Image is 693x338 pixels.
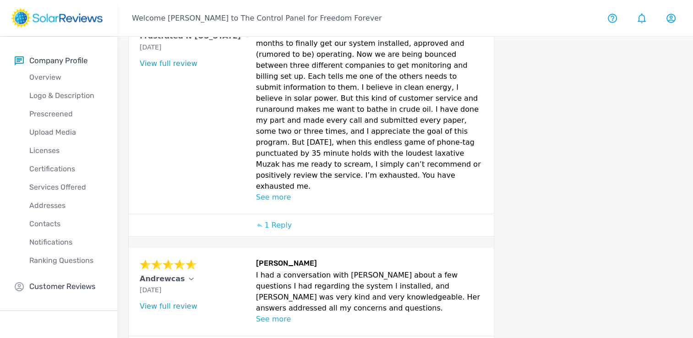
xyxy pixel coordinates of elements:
p: Addresses [15,200,117,211]
span: [DATE] [140,286,161,294]
p: Services Offered [15,182,117,193]
p: Andrewcas [140,273,185,284]
a: Prescreened [15,105,117,123]
p: My experience has been too long to relate here. It took 13 months to finally get our system insta... [256,27,483,192]
a: Overview [15,68,117,87]
p: I had a conversation with [PERSON_NAME] about a few questions I had regarding the system I instal... [256,270,483,314]
a: View full review [140,302,197,311]
p: Overview [15,72,117,83]
a: Upload Media [15,123,117,142]
p: Company Profile [29,55,87,66]
p: See more [256,314,483,325]
p: Prescreened [15,109,117,120]
p: See more [256,192,483,203]
p: Licenses [15,145,117,156]
p: Certifications [15,164,117,174]
p: Upload Media [15,127,117,138]
p: Customer Reviews [29,281,96,292]
p: Contacts [15,218,117,229]
a: Notifications [15,233,117,251]
p: Notifications [15,237,117,248]
a: Ranking Questions [15,251,117,270]
p: Logo & Description [15,90,117,101]
p: 1 Reply [264,220,292,231]
a: Certifications [15,160,117,178]
span: [DATE] [140,44,161,51]
a: Services Offered [15,178,117,196]
a: Addresses [15,196,117,215]
a: View full review [140,59,197,68]
a: Contacts [15,215,117,233]
p: Ranking Questions [15,255,117,266]
p: Welcome [PERSON_NAME] to The Control Panel for Freedom Forever [132,13,382,24]
a: Licenses [15,142,117,160]
a: Logo & Description [15,87,117,105]
h6: [PERSON_NAME] [256,259,483,270]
